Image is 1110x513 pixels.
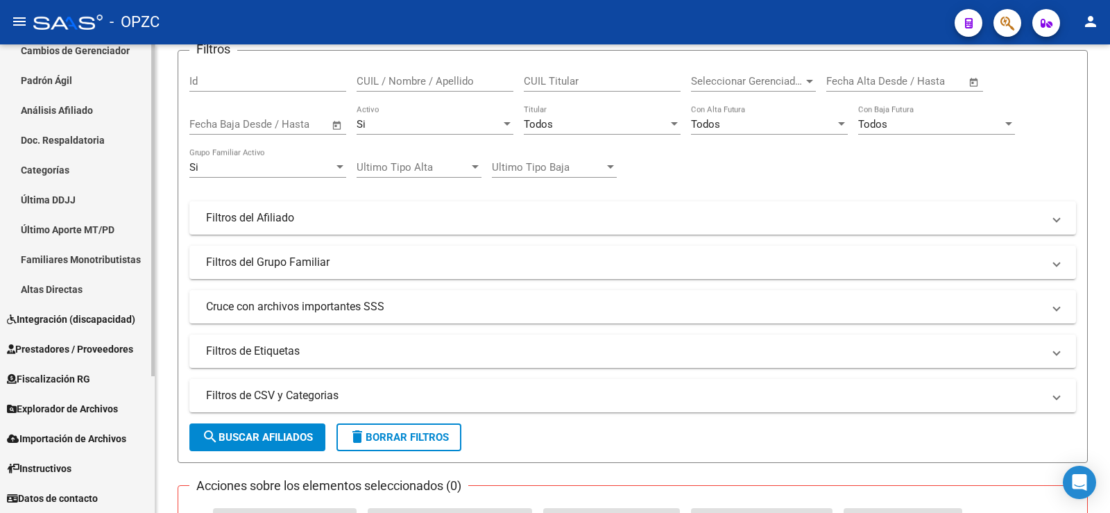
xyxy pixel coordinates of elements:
span: Fiscalización RG [7,371,90,387]
input: End date [884,75,951,87]
button: Borrar Filtros [336,423,461,451]
h3: Acciones sobre los elementos seleccionados (0) [189,476,468,496]
span: Importación de Archivos [7,431,126,446]
span: Si [189,161,198,174]
span: Datos de contacto [7,491,98,506]
mat-icon: search [202,428,219,445]
button: Buscar Afiliados [189,423,325,451]
mat-expansion-panel-header: Filtros del Afiliado [189,201,1076,235]
span: Ultimo Tipo Baja [492,161,604,174]
span: - OPZC [110,7,160,37]
input: End date [247,118,314,131]
h3: Filtros [189,40,237,59]
mat-icon: menu [11,13,28,30]
span: Instructivos [7,461,71,476]
span: Explorador de Archivos [7,401,118,417]
span: Todos [691,118,720,131]
mat-panel-title: Filtros del Grupo Familiar [206,255,1043,270]
mat-expansion-panel-header: Filtros de CSV y Categorias [189,379,1076,412]
span: Buscar Afiliados [202,431,313,444]
button: Open calendar [330,117,345,133]
mat-panel-title: Filtros del Afiliado [206,210,1043,226]
input: Start date [189,118,234,131]
span: Borrar Filtros [349,431,449,444]
span: Todos [524,118,553,131]
span: Si [357,118,366,131]
mat-expansion-panel-header: Cruce con archivos importantes SSS [189,290,1076,323]
mat-expansion-panel-header: Filtros del Grupo Familiar [189,246,1076,279]
span: Todos [858,118,887,131]
mat-panel-title: Cruce con archivos importantes SSS [206,299,1043,314]
mat-panel-title: Filtros de CSV y Categorias [206,388,1043,403]
mat-expansion-panel-header: Filtros de Etiquetas [189,335,1076,368]
span: Seleccionar Gerenciador [691,75,803,87]
button: Open calendar [966,74,982,90]
div: Open Intercom Messenger [1063,466,1096,499]
span: Ultimo Tipo Alta [357,161,469,174]
mat-panel-title: Filtros de Etiquetas [206,344,1043,359]
span: Prestadores / Proveedores [7,342,133,357]
span: Integración (discapacidad) [7,312,135,327]
mat-icon: person [1082,13,1099,30]
mat-icon: delete [349,428,366,445]
input: Start date [826,75,871,87]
